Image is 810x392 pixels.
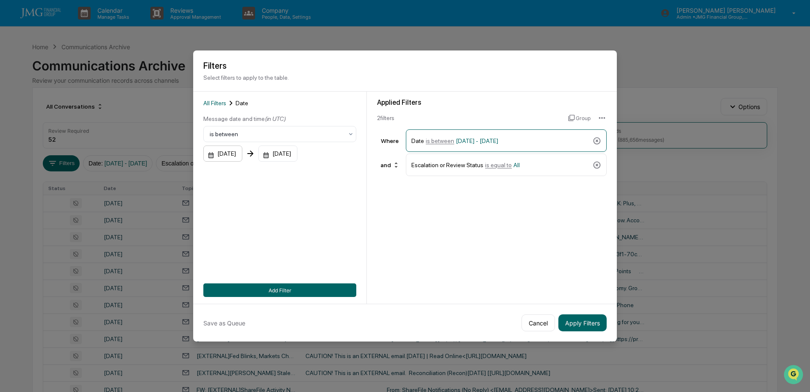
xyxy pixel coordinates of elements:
[203,146,242,162] div: [DATE]
[55,37,150,98] div: Good Morning. There are multiple text messages being flagged for review that have already been ap...
[203,283,356,297] button: Add Filter
[203,74,607,81] p: Select filters to apply to the table.
[8,7,19,17] button: back
[426,137,454,144] span: is between
[513,162,520,168] span: All
[377,137,402,144] div: Where
[377,115,561,121] div: 2 filter s
[22,7,32,17] img: Go home
[411,157,589,172] div: Escalation or Review Status
[203,115,265,122] span: Message date and time
[8,104,154,174] button: Preview image: Preview
[558,314,607,331] button: Apply Filters
[783,364,806,387] iframe: Open customer support
[411,133,589,148] div: Date
[114,174,154,180] span: 30 minutes ago
[27,233,69,240] span: [PERSON_NAME]
[236,100,248,106] span: Date
[203,61,607,71] h2: Filters
[71,233,74,240] span: •
[17,223,24,230] img: 1746055101610-c473b297-6a78-478c-a979-82029cc54cd1
[8,214,22,228] img: Jack Rasmussen
[485,162,512,168] span: is equal to
[265,115,286,122] span: (in UTC)
[8,104,154,174] img: Screenshot 2025-09-23 095926.png
[31,195,142,225] p: Hi [PERSON_NAME]! Yes, we will take a look at this. I'll send an update shortly.
[203,314,245,331] button: Save as Queue
[522,314,555,331] button: Cancel
[258,146,297,162] div: [DATE]
[568,111,591,125] button: Group
[147,261,157,272] button: Send
[377,158,403,172] div: and
[456,137,498,144] span: [DATE] - [DATE]
[377,98,607,106] div: Applied Filters
[203,100,226,106] span: All Filters
[76,233,116,240] span: 25 minutes ago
